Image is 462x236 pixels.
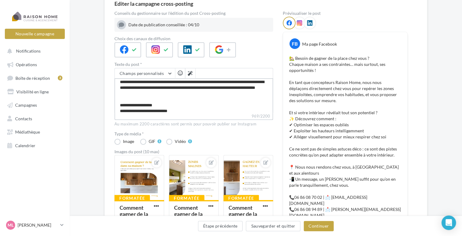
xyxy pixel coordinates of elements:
span: Calendrier [15,143,35,148]
span: Ml [8,222,14,228]
a: Médiathèque [4,126,66,137]
a: Calendrier [4,140,66,150]
div: Comment gagner de la place dans sa ... [229,204,260,230]
div: Open Intercom Messenger [441,215,456,230]
button: Continuer [304,221,334,231]
div: Formatée [114,195,150,202]
div: Prévisualiser le post [283,11,408,15]
span: Médiathèque [15,129,40,134]
label: Choix des canaux de diffusion [114,37,273,41]
div: Ma page Facebook [302,41,337,47]
a: Campagnes [4,99,66,110]
p: [PERSON_NAME] [18,222,58,228]
a: Opérations [4,59,66,70]
div: Vidéo [175,139,186,144]
div: Editer la campagne cross-posting [114,1,193,6]
div: Au maximum 2200 caractères sont permis pour pouvoir publier sur Instagram [114,121,273,127]
span: Contacts [15,116,32,121]
div: Date de publication conseillée : 04/10 [128,22,271,28]
a: Boîte de réception3 [4,72,66,83]
span: Visibilité en ligne [16,89,49,94]
label: 969/2200 [114,113,273,120]
button: Notifications [4,45,64,56]
div: Comment gagner de la place dans sa ... [120,204,151,230]
span: Boîte de réception [15,75,50,80]
div: Formatée [169,195,204,202]
button: Champs personnalisés [115,68,175,79]
div: Images du post (10 max) [114,150,273,154]
div: Image [123,139,134,144]
a: Ml [PERSON_NAME] [5,219,65,231]
label: Type de média * [114,132,273,136]
label: Texte du post * [114,62,273,66]
div: Formatée [223,195,259,202]
a: Visibilité en ligne [4,86,66,97]
button: Étape précédente [198,221,243,231]
div: FB [289,38,300,49]
button: Sauvegarder et quitter [246,221,300,231]
button: Nouvelle campagne [5,29,65,39]
span: Opérations [16,62,37,67]
div: Comment gagner de la place dans sa ... [174,204,205,230]
div: GIF [149,139,155,144]
div: Conseils du gestionnaire sur l'édition du post Cross-posting [114,11,273,15]
a: Contacts [4,113,66,124]
span: Notifications [16,48,41,53]
div: 3 [58,76,62,80]
span: Champs personnalisés [120,71,164,76]
span: Campagnes [15,102,37,108]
